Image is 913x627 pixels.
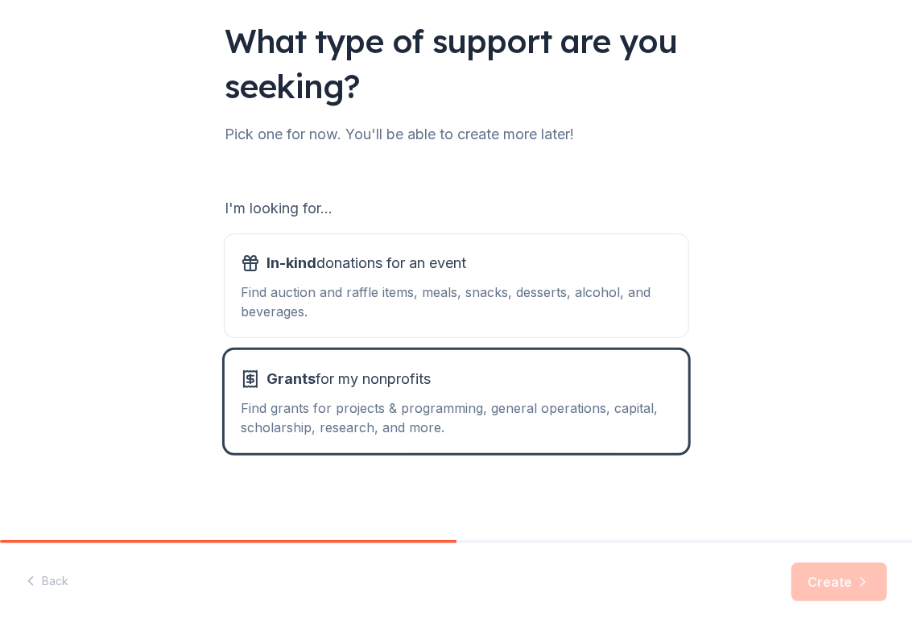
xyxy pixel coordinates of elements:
[266,370,316,387] span: Grants
[266,366,431,392] span: for my nonprofits
[266,254,316,271] span: In-kind
[241,283,672,321] div: Find auction and raffle items, meals, snacks, desserts, alcohol, and beverages.
[225,350,688,453] button: Grantsfor my nonprofitsFind grants for projects & programming, general operations, capital, schol...
[225,122,688,147] div: Pick one for now. You'll be able to create more later!
[266,250,466,276] span: donations for an event
[225,19,688,109] div: What type of support are you seeking?
[225,234,688,337] button: In-kinddonations for an eventFind auction and raffle items, meals, snacks, desserts, alcohol, and...
[225,196,688,221] div: I'm looking for...
[241,398,672,437] div: Find grants for projects & programming, general operations, capital, scholarship, research, and m...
